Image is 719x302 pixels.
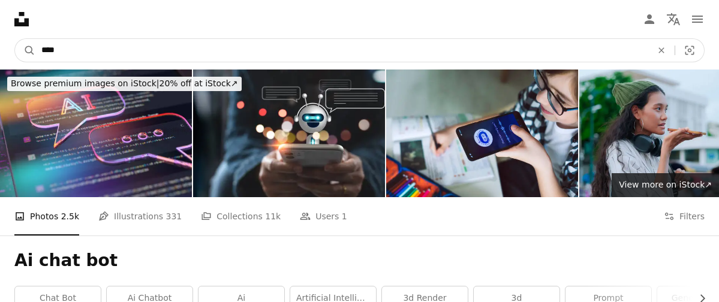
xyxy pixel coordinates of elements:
a: Collections 11k [201,197,281,235]
a: Log in / Sign up [637,7,661,31]
form: Find visuals sitewide [14,38,705,62]
button: Filters [664,197,705,235]
span: 20% off at iStock ↗ [11,78,238,88]
h1: Ai chat bot [14,250,705,271]
button: Search Unsplash [15,39,35,62]
button: Language [661,7,685,31]
span: Browse premium images on iStock | [11,78,159,88]
a: Users 1 [300,197,347,235]
button: Clear [648,39,675,62]
span: 1 [342,210,347,223]
span: 11k [265,210,281,223]
a: View more on iStock↗ [612,173,719,197]
span: 331 [166,210,182,223]
button: Menu [685,7,709,31]
img: Digital chatbot, A.I., robot application, conversation assistant, AI Artificial Intelligence conc... [193,70,385,197]
button: Visual search [675,39,704,62]
a: Illustrations 331 [98,197,182,235]
img: Smiling boy using system AI Chatbot on mobile application. Chatbot conversation, Ai Artificial In... [386,70,578,197]
a: Home — Unsplash [14,12,29,26]
span: View more on iStock ↗ [619,180,712,189]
